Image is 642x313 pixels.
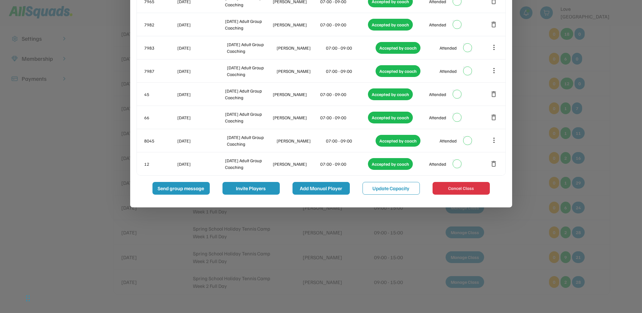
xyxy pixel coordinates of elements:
[326,68,375,74] div: 07:00 - 09:00
[277,137,325,144] div: [PERSON_NAME]
[178,68,226,74] div: [DATE]
[490,114,498,121] button: delete
[227,41,275,54] div: [DATE] Adult Group Coaching
[376,135,420,147] div: Accepted by coach
[273,161,319,167] div: [PERSON_NAME]
[321,21,367,28] div: 07:00 - 09:00
[145,45,176,51] div: 7983
[225,87,272,101] div: [DATE] Adult Group Coaching
[178,161,224,167] div: [DATE]
[145,114,176,121] div: 66
[321,161,367,167] div: 07:00 - 09:00
[321,114,367,121] div: 07:00 - 09:00
[293,182,350,195] button: Add Manual Player
[222,182,280,195] button: Invite Players
[225,18,272,31] div: [DATE] Adult Group Coaching
[429,161,446,167] div: Attended
[376,65,420,77] div: Accepted by coach
[178,45,226,51] div: [DATE]
[368,112,413,123] div: Accepted by coach
[326,45,375,51] div: 07:00 - 09:00
[429,21,446,28] div: Attended
[440,68,457,74] div: Attended
[376,42,420,54] div: Accepted by coach
[368,88,413,100] div: Accepted by coach
[490,21,498,28] button: delete
[326,137,375,144] div: 07:00 - 09:00
[145,21,176,28] div: 7982
[145,161,176,167] div: 12
[145,91,176,98] div: 45
[178,114,224,121] div: [DATE]
[227,134,275,147] div: [DATE] Adult Group Coaching
[368,158,413,170] div: Accepted by coach
[273,114,319,121] div: [PERSON_NAME]
[368,19,413,31] div: Accepted by coach
[152,182,210,195] button: Send group message
[429,91,446,98] div: Attended
[178,137,226,144] div: [DATE]
[277,45,325,51] div: [PERSON_NAME]
[429,114,446,121] div: Attended
[433,182,490,195] button: Cancel Class
[227,64,275,78] div: [DATE] Adult Group Coaching
[321,91,367,98] div: 07:00 - 09:00
[273,91,319,98] div: [PERSON_NAME]
[225,157,272,170] div: [DATE] Adult Group Coaching
[490,160,498,168] button: delete
[145,68,176,74] div: 7987
[178,91,224,98] div: [DATE]
[277,68,325,74] div: [PERSON_NAME]
[225,111,272,124] div: [DATE] Adult Group Coaching
[440,137,457,144] div: Attended
[145,137,176,144] div: 8045
[490,90,498,98] button: delete
[440,45,457,51] div: Attended
[363,182,420,195] button: Update Capacity
[273,21,319,28] div: [PERSON_NAME]
[178,21,224,28] div: [DATE]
